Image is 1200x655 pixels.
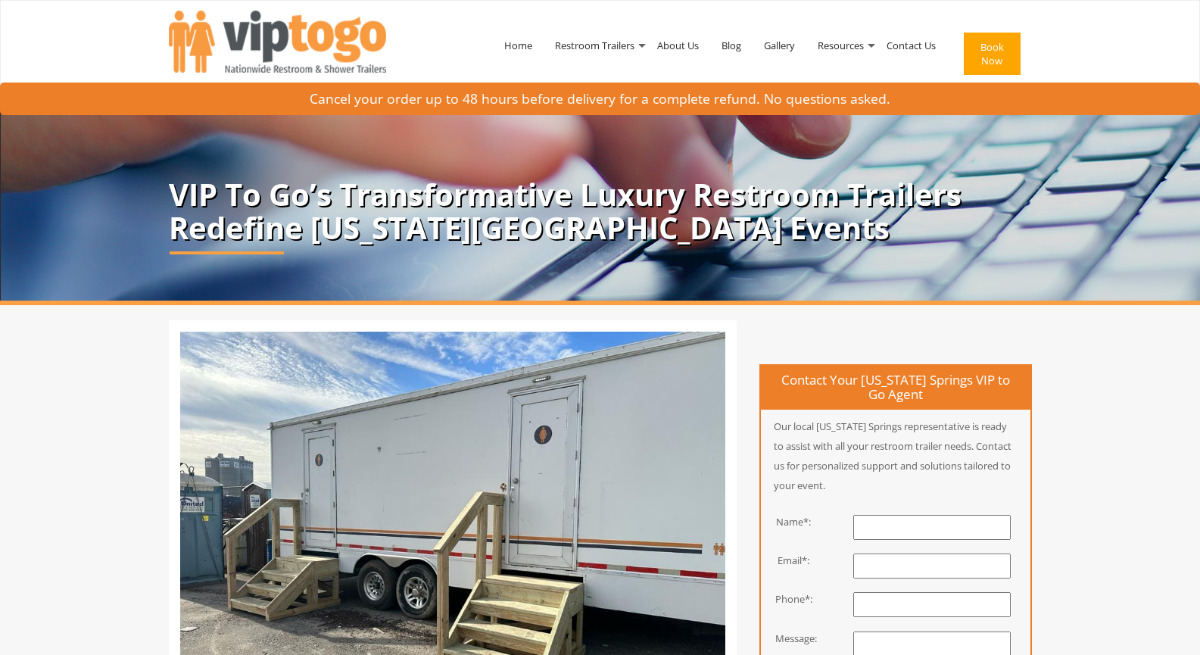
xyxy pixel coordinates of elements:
[761,416,1030,495] p: Our local [US_STATE] Springs representative is ready to assist with all your restroom trailer nee...
[493,6,544,85] a: Home
[646,6,710,85] a: About Us
[947,6,1032,108] a: Book Now
[875,6,947,85] a: Contact Us
[750,632,823,646] div: Message:
[806,6,875,85] a: Resources
[750,592,823,607] div: Phone*:
[544,6,646,85] a: Restroom Trailers
[761,366,1030,410] h4: Contact Your [US_STATE] Springs VIP to Go Agent
[750,554,823,568] div: Email*:
[169,178,1032,245] p: VIP To Go’s Transformative Luxury Restroom Trailers Redefine [US_STATE][GEOGRAPHIC_DATA] Events
[964,33,1021,75] button: Book Now
[750,515,823,529] div: Name*:
[169,11,386,73] img: VIPTOGO
[753,6,806,85] a: Gallery
[710,6,753,85] a: Blog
